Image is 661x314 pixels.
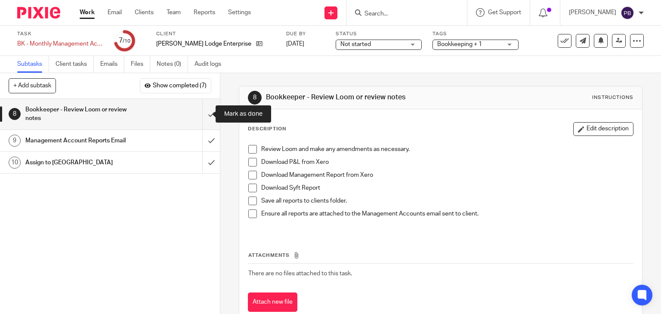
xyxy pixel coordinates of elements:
[25,134,138,147] h1: Management Account Reports Email
[119,36,130,46] div: 7
[261,145,633,154] p: Review Loom and make any amendments as necessary.
[573,122,633,136] button: Edit description
[261,197,633,205] p: Save all reports to clients folder.
[488,9,521,15] span: Get Support
[261,184,633,192] p: Download Syft Report
[56,56,94,73] a: Client tasks
[195,56,228,73] a: Audit logs
[167,8,181,17] a: Team
[123,39,130,43] small: /10
[336,31,422,37] label: Status
[569,8,616,17] p: [PERSON_NAME]
[108,8,122,17] a: Email
[261,158,633,166] p: Download P&L from Xero
[25,103,138,125] h1: Bookkeeper - Review Loom or review notes
[9,78,56,93] button: + Add subtask
[17,7,60,18] img: Pixie
[286,41,304,47] span: [DATE]
[135,8,154,17] a: Clients
[621,6,634,20] img: svg%3E
[17,56,49,73] a: Subtasks
[157,56,188,73] a: Notes (0)
[364,10,441,18] input: Search
[248,253,290,258] span: Attachments
[140,78,211,93] button: Show completed (7)
[592,94,633,101] div: Instructions
[100,56,124,73] a: Emails
[248,126,286,132] p: Description
[17,31,103,37] label: Task
[156,31,275,37] label: Client
[17,40,103,48] div: BK - Monthly Management Accounts
[194,8,215,17] a: Reports
[437,41,482,47] span: Bookkeeping + 1
[432,31,519,37] label: Tags
[80,8,95,17] a: Work
[266,93,459,102] h1: Bookkeeper - Review Loom or review notes
[9,157,21,169] div: 10
[248,271,352,277] span: There are no files attached to this task.
[248,91,262,105] div: 8
[131,56,150,73] a: Files
[156,40,252,48] p: [PERSON_NAME] Lodge Enterprises Ltd
[9,135,21,147] div: 9
[153,83,207,89] span: Show completed (7)
[286,31,325,37] label: Due by
[261,209,633,218] p: Ensure all reports are attached to the Management Accounts email sent to client.
[261,171,633,179] p: Download Management Report from Xero
[25,156,138,169] h1: Assign to [GEOGRAPHIC_DATA]
[9,108,21,120] div: 8
[248,292,297,312] button: Attach new file
[228,8,251,17] a: Settings
[340,41,371,47] span: Not started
